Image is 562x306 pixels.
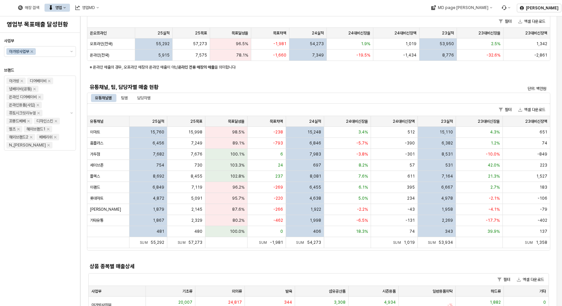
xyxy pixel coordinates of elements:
[542,140,547,146] span: 74
[428,240,439,244] span: Sum
[195,30,207,36] span: 25목표
[90,84,432,91] h5: 유통채널, 팀, 담당자별 매출 현황
[191,174,202,179] span: 8,455
[496,106,514,114] button: 필터
[517,4,561,12] button: [PERSON_NAME]
[178,300,192,305] span: 20,007
[516,17,548,25] button: 엑셀 다운로드
[150,129,164,135] span: 15,760
[442,151,453,157] span: 8,531
[538,218,547,223] span: -402
[188,240,202,245] span: 57,273
[348,30,370,36] span: 24대비신장율
[486,218,500,223] span: -17.7%
[44,4,70,12] div: 영업
[90,119,103,124] span: 유통채널
[356,151,368,157] span: -3.8%
[307,129,321,135] span: 15,248
[68,46,76,57] button: 제안 사항 표시
[47,144,50,146] div: Remove N_이야이야오
[497,4,514,12] div: Menu item 6
[20,80,23,82] div: Remove 아가방
[47,128,50,130] div: Remove 해외브랜드1
[90,163,103,168] span: 세이브존
[151,240,164,245] span: 55,292
[95,94,112,102] div: 유통채널별
[228,119,245,124] span: 목표달성율
[195,53,207,58] span: 7,575
[534,53,547,58] span: -2,861
[190,119,202,124] span: 25목표
[38,96,41,98] div: Remove 온라인 디어베이비
[525,119,547,124] span: 23대비신장액
[273,30,286,36] span: 목표차액
[525,240,536,244] span: Sum
[537,151,547,157] span: -849
[27,120,30,122] div: Remove 꼬똥드베베
[536,240,547,245] span: 1,358
[394,30,416,36] span: 24대비신장액
[441,196,453,201] span: 4,978
[525,30,547,36] span: 23대비신장액
[9,48,29,55] div: 아가방사업부
[384,300,396,305] span: 4,934
[273,207,283,212] span: -266
[307,240,321,245] span: 54,273
[191,218,202,223] span: 2,329
[439,240,453,245] span: 53,934
[82,5,95,10] div: 영업MD
[309,140,321,146] span: 6,846
[194,229,202,234] span: 480
[156,163,164,168] span: 754
[407,207,415,212] span: -43
[536,174,547,179] span: 1,527
[137,94,151,102] div: 담당자별
[543,300,546,305] span: 0
[405,151,415,157] span: -301
[393,240,404,244] span: Sum
[280,151,283,157] span: 6
[359,163,368,168] span: 8.2%
[232,218,245,223] span: 80.2%
[442,53,454,58] span: 8,776
[91,289,101,294] span: 사업부
[346,119,368,124] span: 24대비신장율
[310,174,321,179] span: 8,081
[91,94,116,102] div: 유통채널별
[280,229,283,234] span: 0
[361,41,370,46] span: 1.9%
[232,207,245,212] span: 87.6%
[9,102,35,108] div: 온라인용품(사입)
[30,50,33,53] div: Remove 아가방사업부
[90,218,103,223] span: 기타유통
[90,30,107,36] span: 온오프라인
[496,17,514,25] button: 필터
[540,185,547,190] span: 183
[433,289,453,294] span: 일반용품위탁
[90,151,100,157] span: 가두점
[153,196,164,201] span: 4,872
[191,185,202,190] span: 7,119
[140,240,151,244] span: Sum
[491,140,500,146] span: 1.2%
[232,196,245,201] span: 95.7%
[157,229,164,234] span: 481
[55,120,57,122] div: Remove 디자인스킨
[191,196,202,201] span: 5,091
[536,41,547,46] span: 1,342
[491,289,501,294] span: 하드류
[310,41,324,46] span: 54,273
[14,4,43,12] div: 매장 검색
[438,5,488,10] div: MD page [PERSON_NAME]
[232,140,245,146] span: 89.1%
[441,185,453,190] span: 6,667
[80,16,562,306] main: App Frame
[9,134,28,140] div: 해외브랜드2
[403,53,416,58] span: -1,434
[427,4,496,12] div: MD page 이동
[30,78,46,84] div: 디어베이비
[358,196,368,201] span: 5.0%
[188,129,202,135] span: 15,998
[356,140,368,146] span: -5.7%
[334,300,346,305] span: 3,308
